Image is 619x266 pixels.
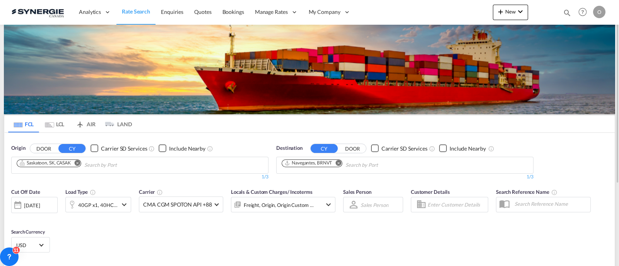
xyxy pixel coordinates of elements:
[207,146,213,152] md-icon: Unchecked: Ignores neighbouring ports when fetching rates.Checked : Includes neighbouring ports w...
[244,200,314,210] div: Freight Origin Origin Custom Destination Destination Custom Factory Stuffing
[78,200,118,210] div: 40GP x1 40HC x1
[11,189,40,195] span: Cut Off Date
[24,202,40,209] div: [DATE]
[58,144,85,153] button: CY
[276,144,303,152] span: Destination
[157,189,163,195] md-icon: The selected Trucker/Carrierwill be displayed in the rate results If the rates are from another f...
[439,144,486,152] md-checkbox: Checkbox No Ink
[91,144,147,152] md-checkbox: Checkbox No Ink
[330,160,342,168] button: Remove
[427,199,486,210] input: Enter Customer Details
[139,189,163,195] span: Carrier
[493,5,528,20] button: icon-plus 400-fgNewicon-chevron-down
[143,201,212,208] span: CMA CGM SPOTON API +88
[496,8,525,15] span: New
[309,8,340,16] span: My Company
[563,8,571,17] md-icon: icon-magnify
[11,144,25,152] span: Origin
[339,144,366,153] button: DOOR
[75,120,85,125] md-icon: icon-airplane
[30,144,57,153] button: DOOR
[255,8,288,16] span: Manage Rates
[381,145,427,152] div: Carrier SD Services
[11,212,17,223] md-datepicker: Select
[284,160,333,166] div: Press delete to remove this chip.
[122,8,150,15] span: Rate Search
[149,146,155,152] md-icon: Unchecked: Search for CY (Container Yard) services for all selected carriers.Checked : Search for...
[120,200,129,209] md-icon: icon-chevron-down
[593,6,605,18] div: O
[8,115,132,132] md-pagination-wrapper: Use the left and right arrow keys to navigate between tabs
[15,239,46,251] md-select: Select Currency: $ USDUnited States Dollar
[169,145,205,152] div: Include Nearby
[360,199,389,210] md-select: Sales Person
[69,160,81,168] button: Remove
[101,115,132,132] md-tab-item: LAND
[450,145,486,152] div: Include Nearby
[516,7,525,16] md-icon: icon-chevron-down
[79,8,101,16] span: Analytics
[8,115,39,132] md-tab-item: FCL
[19,160,71,166] div: Saskatoon, SK, CASAK
[576,5,593,19] div: Help
[16,242,38,249] span: USD
[563,8,571,20] div: icon-magnify
[11,174,268,180] div: 1/3
[101,145,147,152] div: Carrier SD Services
[343,189,371,195] span: Sales Person
[371,144,427,152] md-checkbox: Checkbox No Ink
[511,198,590,210] input: Search Reference Name
[222,8,244,15] span: Bookings
[84,159,158,171] input: Chips input.
[11,197,58,213] div: [DATE]
[70,115,101,132] md-tab-item: AIR
[551,189,557,195] md-icon: Your search will be saved by the below given name
[12,3,64,21] img: 1f56c880d42311ef80fc7dca854c8e59.png
[311,144,338,153] button: CY
[161,8,183,15] span: Enquiries
[4,25,615,114] img: LCL+%26+FCL+BACKGROUND.png
[284,160,332,166] div: Navegantes, BRNVT
[345,159,419,171] input: Chips input.
[19,160,72,166] div: Press delete to remove this chip.
[280,157,422,171] md-chips-wrap: Chips container. Use arrow keys to select chips.
[324,200,333,209] md-icon: icon-chevron-down
[287,189,313,195] span: / Incoterms
[90,189,96,195] md-icon: icon-information-outline
[496,7,505,16] md-icon: icon-plus 400-fg
[231,197,335,212] div: Freight Origin Origin Custom Destination Destination Custom Factory Stuffingicon-chevron-down
[411,189,450,195] span: Customer Details
[15,157,161,171] md-chips-wrap: Chips container. Use arrow keys to select chips.
[576,5,589,19] span: Help
[488,146,494,152] md-icon: Unchecked: Ignores neighbouring ports when fetching rates.Checked : Includes neighbouring ports w...
[276,174,534,180] div: 1/3
[39,115,70,132] md-tab-item: LCL
[65,189,96,195] span: Load Type
[496,189,557,195] span: Search Reference Name
[65,197,131,212] div: 40GP x1 40HC x1icon-chevron-down
[11,229,45,235] span: Search Currency
[429,146,435,152] md-icon: Unchecked: Search for CY (Container Yard) services for all selected carriers.Checked : Search for...
[159,144,205,152] md-checkbox: Checkbox No Ink
[231,189,313,195] span: Locals & Custom Charges
[194,8,211,15] span: Quotes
